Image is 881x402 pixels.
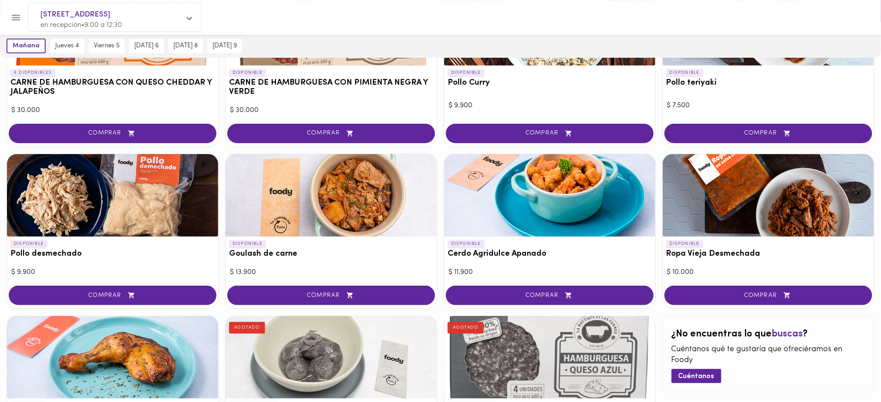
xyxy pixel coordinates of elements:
[229,69,266,77] p: DISPONIBLE
[94,42,120,50] span: viernes 5
[9,124,216,143] button: COMPRAR
[448,250,652,259] h3: Cerdo Agridulce Apanado
[227,124,435,143] button: COMPRAR
[10,240,47,248] p: DISPONIBLE
[229,322,265,333] div: AGOTADO
[457,130,643,137] span: COMPRAR
[675,130,861,137] span: COMPRAR
[449,101,651,111] div: $ 9.900
[229,240,266,248] p: DISPONIBLE
[213,42,237,50] span: [DATE] 9
[10,69,56,77] p: 8 DISPONIBLES
[50,39,84,53] button: jueves 4
[129,39,164,53] button: [DATE] 6
[40,22,122,29] span: en recepción • 9:00 a 12:30
[229,250,433,259] h3: Goulash de carne
[663,154,874,237] div: Ropa Vieja Desmechada
[666,69,703,77] p: DISPONIBLE
[675,292,861,299] span: COMPRAR
[772,329,803,339] span: buscas
[666,250,871,259] h3: Ropa Vieja Desmechada
[229,79,433,97] h3: CARNE DE HAMBURGUESA CON PIMIENTA NEGRA Y VERDE
[448,322,484,333] div: AGOTADO
[672,369,721,383] button: Cuéntanos
[667,101,870,111] div: $ 7.500
[457,292,643,299] span: COMPRAR
[666,79,871,88] h3: Pollo teriyaki
[134,42,159,50] span: [DATE] 6
[444,154,655,237] div: Cerdo Agridulce Apanado
[665,124,872,143] button: COMPRAR
[173,42,198,50] span: [DATE] 8
[672,329,865,339] h2: ¿No encuentras lo que ?
[168,39,203,53] button: [DATE] 8
[11,267,214,277] div: $ 9.900
[20,292,206,299] span: COMPRAR
[230,105,432,115] div: $ 30.000
[238,130,424,137] span: COMPRAR
[227,286,435,305] button: COMPRAR
[444,316,655,399] div: CARNE DE HAMBURGUESA CON QUESO AZUL
[226,316,437,399] div: Albóndigas con BBQ
[666,240,703,248] p: DISPONIBLE
[7,316,218,399] div: Pierna pernil al horno
[10,250,215,259] h3: Pollo desmechado
[446,124,654,143] button: COMPRAR
[446,286,654,305] button: COMPRAR
[40,9,180,20] span: [STREET_ADDRESS]
[448,79,652,88] h3: Pollo Curry
[672,344,865,366] p: Cuéntanos qué te gustaría que ofreciéramos en Foody
[13,42,40,50] span: mañana
[89,39,125,53] button: viernes 5
[226,154,437,237] div: Goulash de carne
[20,130,206,137] span: COMPRAR
[667,267,870,277] div: $ 10.000
[665,286,872,305] button: COMPRAR
[5,7,27,28] button: Menu
[9,286,216,305] button: COMPRAR
[678,372,715,381] span: Cuéntanos
[11,105,214,115] div: $ 30.000
[448,69,485,77] p: DISPONIBLE
[448,240,485,248] p: DISPONIBLE
[7,39,46,53] button: mañana
[449,267,651,277] div: $ 11.900
[10,79,215,97] h3: CARNE DE HAMBURGUESA CON QUESO CHEDDAR Y JALAPEÑOS
[831,352,872,393] iframe: Messagebird Livechat Widget
[55,42,79,50] span: jueves 4
[238,292,424,299] span: COMPRAR
[7,154,218,237] div: Pollo desmechado
[207,39,242,53] button: [DATE] 9
[230,267,432,277] div: $ 13.900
